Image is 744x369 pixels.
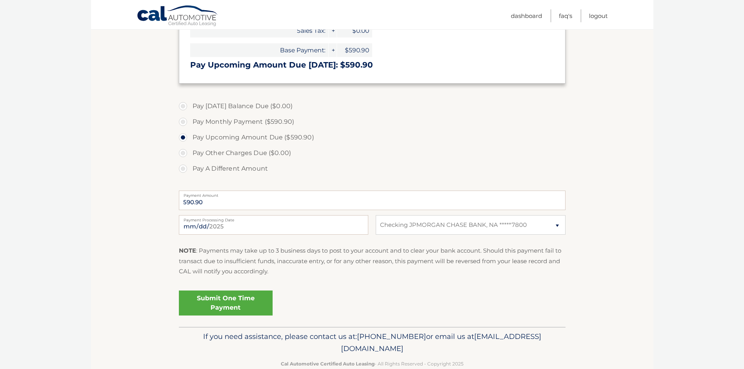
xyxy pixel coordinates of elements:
[190,60,554,70] h3: Pay Upcoming Amount Due [DATE]: $590.90
[190,43,328,57] span: Base Payment:
[179,145,566,161] label: Pay Other Charges Due ($0.00)
[179,98,566,114] label: Pay [DATE] Balance Due ($0.00)
[184,360,560,368] p: - All Rights Reserved - Copyright 2025
[337,24,372,37] span: $0.00
[179,191,566,210] input: Payment Amount
[190,24,328,37] span: Sales Tax:
[179,291,273,316] a: Submit One Time Payment
[511,9,542,22] a: Dashboard
[179,215,368,235] input: Payment Date
[179,246,566,276] p: : Payments may take up to 3 business days to post to your account and to clear your bank account....
[179,130,566,145] label: Pay Upcoming Amount Due ($590.90)
[357,332,426,341] span: [PHONE_NUMBER]
[137,5,219,28] a: Cal Automotive
[179,247,196,254] strong: NOTE
[281,361,375,367] strong: Cal Automotive Certified Auto Leasing
[559,9,572,22] a: FAQ's
[179,161,566,176] label: Pay A Different Amount
[329,24,337,37] span: +
[179,215,368,221] label: Payment Processing Date
[179,114,566,130] label: Pay Monthly Payment ($590.90)
[589,9,608,22] a: Logout
[184,330,560,355] p: If you need assistance, please contact us at: or email us at
[329,43,337,57] span: +
[179,191,566,197] label: Payment Amount
[337,43,372,57] span: $590.90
